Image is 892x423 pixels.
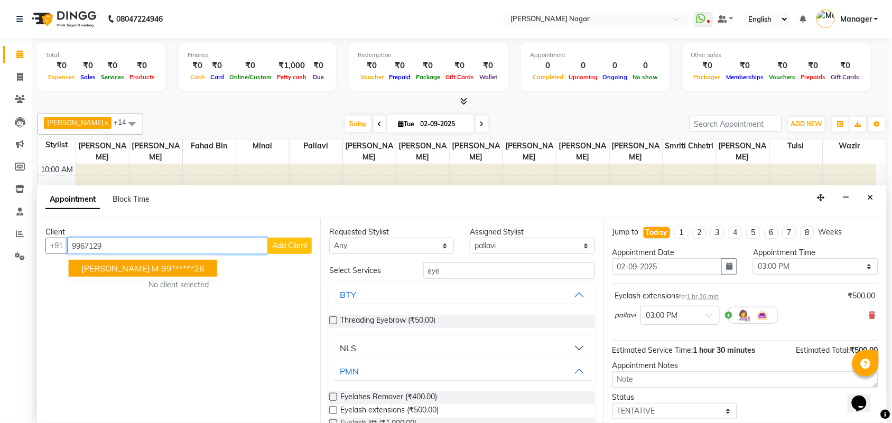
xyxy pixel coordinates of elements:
[76,139,129,164] span: [PERSON_NAME]
[27,4,99,34] img: logo
[45,238,68,254] button: +91
[208,73,227,81] span: Card
[556,139,609,164] span: [PERSON_NAME]
[612,258,722,275] input: yyyy-mm-dd
[690,116,782,132] input: Search Appointment
[188,51,328,60] div: Finance
[737,309,750,322] img: Hairdresser.png
[340,405,439,418] span: Eyelash extensions (₹500.00)
[630,60,661,72] div: 0
[477,60,500,72] div: ₹0
[765,227,778,239] li: 6
[646,227,668,238] div: Today
[680,293,719,300] small: for
[227,60,274,72] div: ₹0
[45,190,100,209] span: Appointment
[756,309,769,322] img: Interior.png
[98,73,127,81] span: Services
[566,73,600,81] span: Upcoming
[691,60,724,72] div: ₹0
[829,73,862,81] span: Gift Cards
[848,290,876,302] div: ₹500.00
[600,60,630,72] div: 0
[687,293,719,300] span: 1 hr 30 min
[358,73,386,81] span: Voucher
[417,116,470,132] input: 2025-09-02
[850,345,878,355] span: ₹500.00
[711,227,724,239] li: 3
[45,51,157,60] div: Total
[724,73,767,81] span: Memberships
[863,190,878,206] button: Close
[71,279,286,290] div: No client selected
[358,51,500,60] div: Redemption
[612,360,878,371] div: Appointment Notes
[113,194,150,204] span: Block Time
[309,60,328,72] div: ₹0
[340,391,437,405] span: Eyelahes Remover (₹400.00)
[127,73,157,81] span: Products
[443,73,477,81] span: Gift Cards
[321,265,415,276] div: Select Services
[675,227,689,239] li: 1
[612,392,737,403] div: Status
[333,285,591,304] button: BTY
[104,118,108,127] a: x
[236,139,289,153] span: Minal
[823,139,877,153] span: Wazir
[358,60,386,72] div: ₹0
[227,73,274,81] span: Online/Custom
[386,60,413,72] div: ₹0
[724,60,767,72] div: ₹0
[612,227,639,238] div: Jump to
[693,227,707,239] li: 2
[396,120,417,128] span: Tue
[663,139,716,153] span: Smriti Chhetri
[612,345,693,355] span: Estimated Service Time:
[819,227,842,238] div: Weeks
[340,342,356,354] div: NLS
[798,60,829,72] div: ₹0
[630,73,661,81] span: No show
[268,238,312,254] button: Add Client
[691,73,724,81] span: Packages
[566,60,600,72] div: 0
[753,247,878,258] div: Appointment Time
[67,238,268,254] input: Search by Name/Mobile/Email/Code
[413,60,443,72] div: ₹0
[848,381,881,412] iframe: chat widget
[615,290,719,302] div: Eyelash extensions
[798,73,829,81] span: Prepaids
[450,139,503,164] span: [PERSON_NAME]
[386,73,413,81] span: Prepaid
[45,60,78,72] div: ₹0
[767,60,798,72] div: ₹0
[340,365,359,378] div: PMN
[530,73,566,81] span: Completed
[767,73,798,81] span: Vouchers
[796,345,850,355] span: Estimated Total:
[470,227,594,238] div: Assigned Stylist
[610,139,663,164] span: [PERSON_NAME]
[333,362,591,381] button: PMN
[423,262,595,279] input: Search by service name
[693,345,756,355] span: 1 hour 30 minutes
[783,227,796,239] li: 7
[477,73,500,81] span: Wallet
[78,60,98,72] div: ₹0
[183,139,236,153] span: Fahad Bin
[188,60,208,72] div: ₹0
[45,227,312,238] div: Client
[127,60,157,72] div: ₹0
[81,263,159,274] span: [PERSON_NAME] M
[116,4,163,34] b: 08047224946
[443,60,477,72] div: ₹0
[600,73,630,81] span: Ongoing
[396,139,449,164] span: [PERSON_NAME]
[208,60,227,72] div: ₹0
[333,339,591,358] button: NLS
[340,315,435,328] span: Threading Eyebrow (₹50.00)
[274,73,309,81] span: Petty cash
[530,51,661,60] div: Appointment
[345,116,371,132] span: Today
